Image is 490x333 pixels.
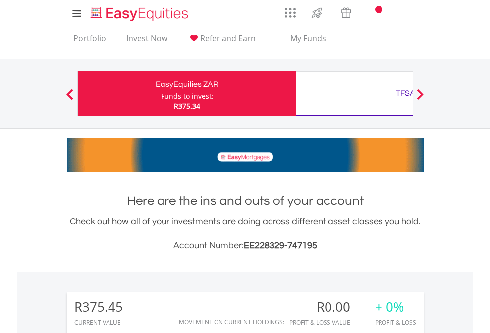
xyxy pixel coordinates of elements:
span: EE228329-747195 [244,241,317,250]
div: CURRENT VALUE [74,319,123,326]
a: FAQ's and Support [386,2,411,22]
a: Home page [87,2,192,22]
img: EasyMortage Promotion Banner [67,138,424,172]
a: My Profile [411,2,436,24]
img: thrive-v2.svg [309,5,325,21]
a: Refer and Earn [184,33,260,49]
div: Profit & Loss Value [289,319,363,326]
a: AppsGrid [278,2,302,18]
img: EasyEquities_Logo.png [89,6,192,22]
span: Refer and Earn [200,33,256,44]
img: grid-menu-icon.svg [285,7,296,18]
button: Next [410,94,430,104]
div: EasyEquities ZAR [84,77,290,91]
div: Movement on Current Holdings: [179,319,284,325]
span: My Funds [276,32,341,45]
div: + 0% [375,300,416,314]
div: Check out how all of your investments are doing across different asset classes you hold. [67,215,424,253]
div: R375.45 [74,300,123,314]
button: Previous [60,94,80,104]
img: vouchers-v2.svg [338,5,354,21]
a: Vouchers [331,2,361,21]
div: Funds to invest: [161,91,214,101]
a: Notifications [361,2,386,22]
a: Invest Now [122,33,171,49]
h1: Here are the ins and outs of your account [67,192,424,210]
div: Profit & Loss [375,319,416,326]
h3: Account Number: [67,239,424,253]
span: R375.34 [174,101,200,111]
a: Portfolio [69,33,110,49]
div: R0.00 [289,300,363,314]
